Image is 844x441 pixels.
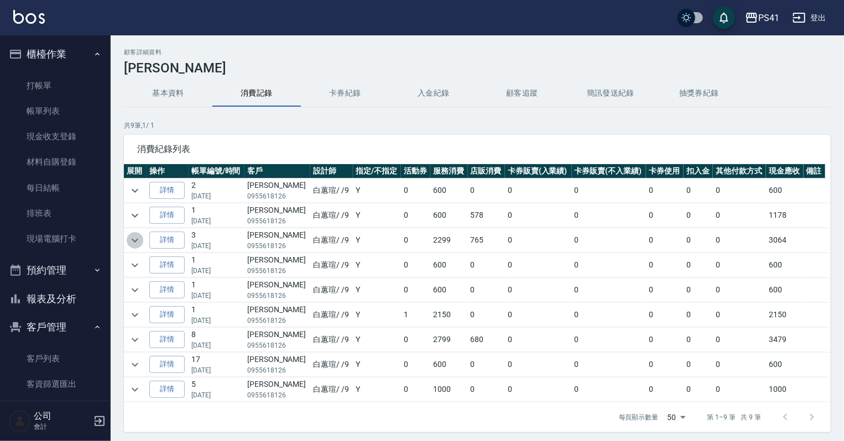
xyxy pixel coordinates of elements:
[646,203,684,228] td: 0
[247,241,308,251] p: 0955618126
[244,328,310,352] td: [PERSON_NAME]
[430,179,468,203] td: 600
[4,124,106,149] a: 現金收支登錄
[572,278,647,302] td: 0
[310,203,353,228] td: 白蕙瑄 / /9
[247,266,308,276] p: 0955618126
[788,8,831,28] button: 登出
[713,328,766,352] td: 0
[713,303,766,327] td: 0
[766,203,804,228] td: 1178
[149,207,185,224] a: 詳情
[191,390,242,400] p: [DATE]
[646,278,684,302] td: 0
[189,328,244,352] td: 8
[353,228,401,253] td: Y
[505,203,572,228] td: 0
[191,241,242,251] p: [DATE]
[149,356,185,373] a: 詳情
[505,253,572,277] td: 0
[353,328,401,352] td: Y
[505,228,572,253] td: 0
[713,278,766,302] td: 0
[127,257,143,274] button: expand row
[401,303,430,327] td: 1
[401,278,430,302] td: 0
[191,316,242,326] p: [DATE]
[244,303,310,327] td: [PERSON_NAME]
[4,313,106,342] button: 客戶管理
[4,346,106,371] a: 客戶列表
[505,179,572,203] td: 0
[430,303,468,327] td: 2150
[4,285,106,313] button: 報表及分析
[684,353,713,377] td: 0
[766,377,804,402] td: 1000
[766,278,804,302] td: 600
[189,353,244,377] td: 17
[189,179,244,203] td: 2
[713,353,766,377] td: 0
[149,281,185,298] a: 詳情
[310,303,353,327] td: 白蕙瑄 / /9
[124,60,831,76] h3: [PERSON_NAME]
[766,164,804,179] th: 現金應收
[191,266,242,276] p: [DATE]
[149,306,185,323] a: 詳情
[646,377,684,402] td: 0
[684,253,713,277] td: 0
[684,179,713,203] td: 0
[468,353,506,377] td: 0
[572,353,647,377] td: 0
[766,253,804,277] td: 600
[189,253,244,277] td: 1
[247,316,308,326] p: 0955618126
[244,228,310,253] td: [PERSON_NAME]
[401,203,430,228] td: 0
[127,381,143,398] button: expand row
[353,353,401,377] td: Y
[505,303,572,327] td: 0
[353,164,401,179] th: 指定/不指定
[4,73,106,98] a: 打帳單
[137,144,817,155] span: 消費紀錄列表
[684,203,713,228] td: 0
[149,381,185,398] a: 詳情
[310,253,353,277] td: 白蕙瑄 / /9
[310,377,353,402] td: 白蕙瑄 / /9
[353,303,401,327] td: Y
[646,353,684,377] td: 0
[244,278,310,302] td: [PERSON_NAME]
[124,120,831,130] p: 共 9 筆, 1 / 1
[353,278,401,302] td: Y
[713,203,766,228] td: 0
[124,80,212,107] button: 基本資料
[804,164,825,179] th: 備註
[572,179,647,203] td: 0
[468,228,506,253] td: 765
[566,80,655,107] button: 簡訊發送紀錄
[572,164,647,179] th: 卡券販賣(不入業績)
[646,179,684,203] td: 0
[189,303,244,327] td: 1
[189,278,244,302] td: 1
[310,278,353,302] td: 白蕙瑄 / /9
[646,164,684,179] th: 卡券使用
[191,365,242,375] p: [DATE]
[646,228,684,253] td: 0
[468,328,506,352] td: 680
[430,377,468,402] td: 1000
[663,402,690,432] div: 50
[9,410,31,432] img: Person
[758,11,779,25] div: PS41
[766,179,804,203] td: 600
[401,328,430,352] td: 0
[741,7,784,29] button: PS41
[766,303,804,327] td: 2150
[468,303,506,327] td: 0
[124,164,147,179] th: 展開
[505,164,572,179] th: 卡券販賣(入業績)
[189,377,244,402] td: 5
[572,228,647,253] td: 0
[247,340,308,350] p: 0955618126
